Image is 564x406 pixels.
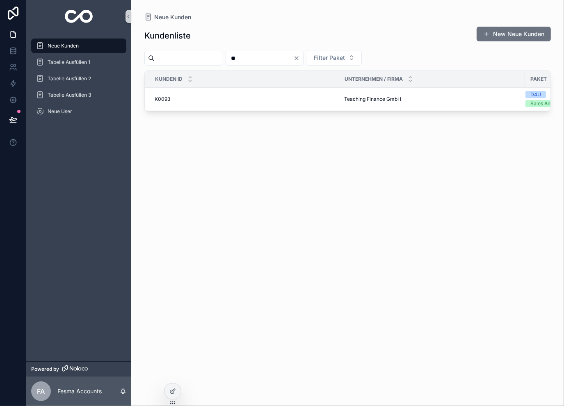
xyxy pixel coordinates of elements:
span: Neue Kunden [48,43,79,49]
a: Neue Kunden [31,39,126,53]
span: Powered by [31,366,59,372]
button: New Neue Kunden [477,27,551,41]
a: Neue User [31,104,126,119]
span: K0093 [155,96,170,102]
span: Tabelle Ausfüllen 3 [48,92,91,98]
button: Clear [293,55,303,61]
span: Tabelle Ausfüllen 2 [48,75,91,82]
a: Teaching Finance GmbH [344,96,520,102]
p: Fesma Accounts [57,387,102,395]
button: Select Button [307,50,362,66]
span: Filter Paket [314,54,345,62]
a: Tabelle Ausfüllen 1 [31,55,126,70]
div: scrollable content [26,33,131,129]
span: FA [37,386,45,396]
a: Tabelle Ausfüllen 2 [31,71,126,86]
img: App logo [65,10,93,23]
span: Unternehmen / Firma [345,76,403,82]
span: Kunden ID [155,76,183,82]
span: Paket [530,76,547,82]
div: D4U [530,91,541,98]
span: Tabelle Ausfüllen 1 [48,59,90,66]
span: Neue Kunden [154,13,191,21]
a: K0093 [155,96,334,102]
span: Neue User [48,108,72,115]
h1: Kundenliste [144,30,191,41]
a: Tabelle Ausfüllen 3 [31,88,126,102]
a: Powered by [26,361,131,377]
span: Teaching Finance GmbH [344,96,401,102]
a: Neue Kunden [144,13,191,21]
